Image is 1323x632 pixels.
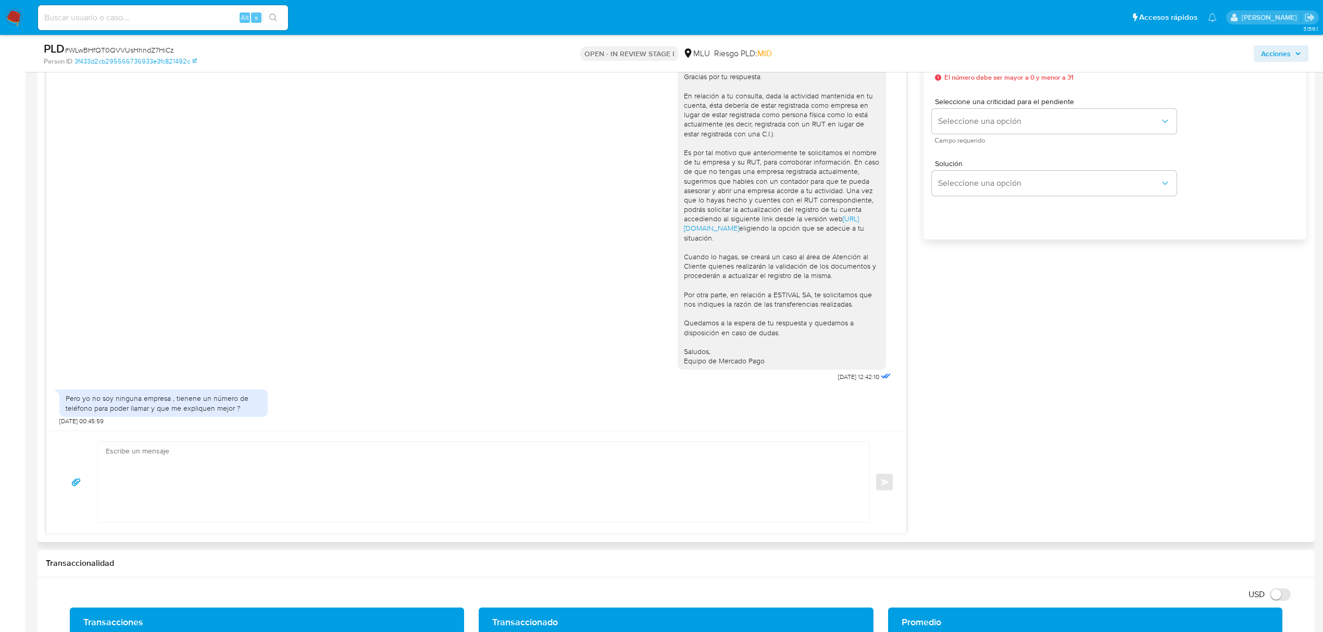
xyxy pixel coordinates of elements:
span: # WLwBHfQT0QVVUsHhndZ7HiCz [65,45,174,55]
span: Seleccione una opción [938,116,1160,127]
span: Acciones [1261,45,1291,62]
div: MLU [683,48,710,59]
div: Gracias por tu respuesta. En relación a tu consulta, dada la actividad mantenida en tu cuenta, és... [684,72,880,365]
button: search-icon [263,10,284,25]
b: PLD [44,40,65,57]
button: Seleccione una opción [932,171,1177,196]
b: Person ID [44,57,72,66]
span: Accesos rápidos [1139,12,1197,23]
span: Seleccione una opción [938,178,1160,188]
button: Seleccione una opción [932,109,1177,134]
span: Riesgo PLD: [714,48,772,59]
span: Solución [935,160,1180,167]
a: Salir [1304,12,1315,23]
span: Seleccione una criticidad para el pendiente [935,98,1180,105]
a: Notificaciones [1208,13,1217,22]
h1: Transaccionalidad [46,558,1306,568]
span: [DATE] 00:45:59 [59,417,104,425]
span: 3.156.1 [1303,24,1318,33]
a: 3f433d2cb295566736933e3fc821492c [74,57,197,66]
input: Buscar usuario o caso... [38,11,288,24]
span: MID [757,47,772,59]
p: OPEN - IN REVIEW STAGE I [580,46,679,61]
span: Alt [241,12,249,22]
span: El número debe ser mayor a 0 y menor a 31 [944,74,1074,81]
a: [URL][DOMAIN_NAME] [684,213,859,233]
span: s [255,12,258,22]
button: Acciones [1254,45,1308,62]
p: ximena.felix@mercadolibre.com [1242,12,1301,22]
span: Campo requerido [934,138,1179,143]
span: [DATE] 12:42:10 [838,373,879,381]
div: Pero yo no soy ninguna empresa , tienene un número de teléfono para poder llamar y que me expliqu... [66,394,261,412]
